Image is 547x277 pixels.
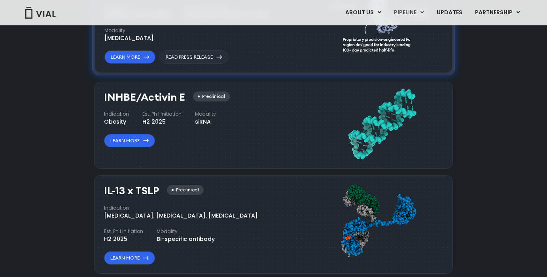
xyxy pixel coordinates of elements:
[104,212,258,220] div: [MEDICAL_DATA], [MEDICAL_DATA], [MEDICAL_DATA]
[104,185,159,197] h3: IL-13 x TSLP
[104,134,155,147] a: Learn More
[469,6,526,19] a: PARTNERSHIPMenu Toggle
[104,204,258,212] h4: Indication
[142,111,182,118] h4: Est. Ph I Initiation
[388,6,430,19] a: PIPELINEMenu Toggle
[104,118,129,126] div: Obesity
[104,111,129,118] h4: Indication
[142,118,182,126] div: H2 2025
[25,7,56,19] img: Vial Logo
[167,185,204,195] div: Preclinical
[159,50,228,64] a: Read Press Release
[157,228,215,235] h4: Modality
[193,92,230,101] div: Preclinical
[104,34,154,42] div: [MEDICAL_DATA]
[195,111,216,118] h4: Modality
[104,27,154,34] h4: Modality
[104,251,155,265] a: Learn More
[195,118,216,126] div: siRNA
[104,92,185,103] h3: INHBE/Activin E
[104,235,143,243] div: H2 2025
[157,235,215,243] div: Bi-specific antibody
[104,50,155,64] a: Learn More
[104,228,143,235] h4: Est. Ph I Initiation
[339,6,387,19] a: ABOUT USMenu Toggle
[430,6,468,19] a: UPDATES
